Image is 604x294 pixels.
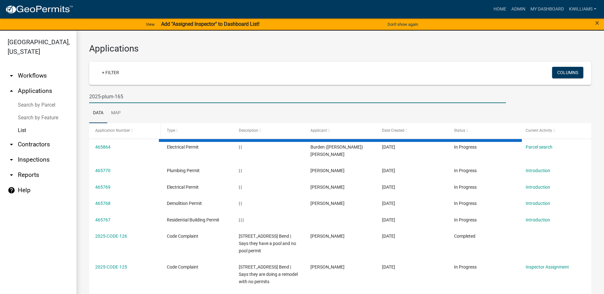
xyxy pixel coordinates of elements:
span: × [595,18,599,27]
i: arrow_drop_down [8,141,15,148]
span: Burden (Burt) Gordon [310,144,363,157]
a: Introduction [526,185,550,190]
span: Electrical Permit [167,185,199,190]
datatable-header-cell: Status [448,123,519,138]
i: help [8,186,15,194]
a: 465768 [95,201,110,206]
h3: Applications [89,43,591,54]
datatable-header-cell: Current Activity [520,123,591,138]
span: Date Created [382,128,404,133]
a: 465864 [95,144,110,150]
a: Map [107,103,124,123]
datatable-header-cell: Description [233,123,304,138]
span: 08/18/2025 [382,217,395,222]
span: 08/18/2025 [382,185,395,190]
a: 465769 [95,185,110,190]
span: Stephanie Morris [310,234,345,239]
a: Data [89,103,107,123]
span: | | [239,185,242,190]
a: My Dashboard [528,3,566,15]
span: 08/18/2025 [382,264,395,269]
button: Columns [552,67,583,78]
span: In Progress [454,144,477,150]
input: Search for applications [89,90,506,103]
i: arrow_drop_up [8,87,15,95]
span: In Progress [454,185,477,190]
span: 270 West River Bend | Says they are doing a remodel with no permits [239,264,298,284]
a: 465770 [95,168,110,173]
span: Code Complaint [167,264,198,269]
button: Don't show again [385,19,421,30]
span: Applicant [310,128,327,133]
span: In Progress [454,168,477,173]
span: 08/18/2025 [382,234,395,239]
span: Code Complaint [167,234,198,239]
span: Greg Jiles [310,168,345,173]
span: 298 West River Bend | Says they have a pool and no pool permit [239,234,296,253]
a: Introduction [526,217,550,222]
span: Greg Jiles [310,201,345,206]
a: Home [491,3,509,15]
span: Application Number [95,128,130,133]
span: Description [239,128,258,133]
a: + Filter [97,67,124,78]
span: | | [239,144,242,150]
i: arrow_drop_down [8,156,15,164]
span: Plumbing Permit [167,168,200,173]
button: Close [595,19,599,27]
span: In Progress [454,201,477,206]
a: Introduction [526,201,550,206]
a: 2025-CODE-125 [95,264,127,269]
a: kwilliams [566,3,599,15]
a: View [143,19,157,30]
span: In Progress [454,264,477,269]
a: Inspector Assignment [526,264,569,269]
i: arrow_drop_down [8,171,15,179]
datatable-header-cell: Type [161,123,232,138]
span: Demolition Permit [167,201,202,206]
a: Admin [509,3,528,15]
datatable-header-cell: Application Number [89,123,161,138]
span: | | | [239,217,244,222]
a: Introduction [526,168,550,173]
span: In Progress [454,217,477,222]
datatable-header-cell: Applicant [304,123,376,138]
span: Residential Building Permit [167,217,219,222]
span: | | [239,201,242,206]
i: arrow_drop_down [8,72,15,80]
span: 08/19/2025 [382,144,395,150]
datatable-header-cell: Date Created [376,123,448,138]
span: Completed [454,234,475,239]
span: | | [239,168,242,173]
span: Current Activity [526,128,552,133]
span: Greg Jiles [310,185,345,190]
span: Electrical Permit [167,144,199,150]
a: 465767 [95,217,110,222]
span: Type [167,128,175,133]
span: 08/18/2025 [382,168,395,173]
span: Status [454,128,465,133]
span: 08/18/2025 [382,201,395,206]
span: Stephanie Morris [310,264,345,269]
strong: Add "Assigned Inspector" to Dashboard List! [161,21,259,27]
a: Parcel search [526,144,552,150]
a: 2025-CODE-126 [95,234,127,239]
